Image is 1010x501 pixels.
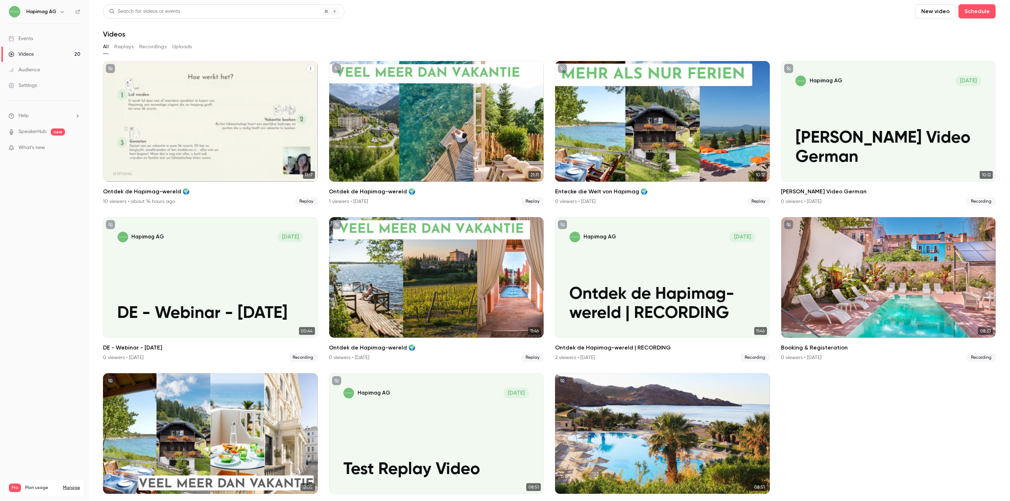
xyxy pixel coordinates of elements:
h2: [PERSON_NAME] Video German [781,187,996,196]
div: 10 viewers • about 14 hours ago [103,198,175,205]
span: Replay [521,353,544,362]
li: Nicole Video German [781,61,996,206]
span: Help [18,112,29,120]
a: SpeakerHub [18,128,47,136]
span: 21:31 [528,171,541,179]
span: Plan usage [25,485,59,491]
div: Audience [9,66,40,73]
p: DE - Webinar - [DATE] [118,304,304,323]
h6: Hapimag AG [26,8,56,15]
span: Replay [295,197,318,206]
img: Ontdek de Hapimag-wereld | RECORDING [570,232,580,242]
section: Videos [103,4,996,497]
span: Recording [289,353,318,362]
button: unpublished [558,64,567,73]
a: DE - Webinar - 16.06.25Hapimag AG[DATE]DE - Webinar - [DATE]00:44DE - Webinar - [DATE]0 viewers •... [103,217,318,362]
div: 0 viewers • [DATE] [781,354,822,361]
li: Ontdek de Hapimag-wereld | RECORDING [555,217,770,362]
li: DE - Webinar - 16.06.25 [103,217,318,362]
span: 00:44 [299,327,315,335]
button: Schedule [959,4,996,18]
button: Replays [114,41,134,53]
button: unpublished [106,220,115,229]
p: [PERSON_NAME] Video German [795,129,981,167]
button: All [103,41,109,53]
p: Ontdek de Hapimag-wereld | RECORDING [570,285,755,324]
button: unpublished [332,376,341,385]
p: Test Replay Video [343,460,529,479]
li: help-dropdown-opener [9,112,80,120]
div: Settings [9,82,37,89]
h2: Booking & Registeration [781,343,996,352]
div: 0 viewers • [DATE] [781,198,822,205]
div: 2 viewers • [DATE] [555,354,595,361]
span: Recording [967,197,996,206]
span: 08:51 [526,483,541,491]
a: 21:3121:31Ontdek de Hapimag-wereld 🌍1 viewers • [DATE]Replay [329,61,544,206]
span: 08:51 [753,483,767,491]
p: Hapimag AG [131,233,164,241]
button: unpublished [332,220,341,229]
button: unpublished [784,64,793,73]
span: [DATE] [277,232,303,242]
span: Replay [748,197,770,206]
a: Nicole Video GermanHapimag AG[DATE][PERSON_NAME] Video German10:12[PERSON_NAME] Video German0 vie... [781,61,996,206]
h2: Ontdek de Hapimag-wereld 🌍 [103,187,318,196]
button: Recordings [139,41,167,53]
div: Search for videos or events [109,8,180,15]
span: [DATE] [956,76,982,86]
div: Events [9,35,33,42]
button: unpublished [332,64,341,73]
img: Test Replay Video [343,388,354,398]
div: 0 viewers • [DATE] [555,198,596,205]
h2: Entecke die Welt von Hapimag 🌍 [555,187,770,196]
button: New video [915,4,956,18]
div: 1 viewers • [DATE] [329,198,368,205]
h2: Ontdek de Hapimag-wereld 🌍 [329,343,544,352]
a: Ontdek de Hapimag-wereld | RECORDINGHapimag AG[DATE]Ontdek de Hapimag-wereld | RECORDING11:46Ontd... [555,217,770,362]
p: Hapimag AG [358,389,390,397]
span: Pro [9,484,21,492]
li: Booking & Registeration [781,217,996,362]
span: Recording [741,353,770,362]
span: new [51,128,65,136]
h2: DE - Webinar - [DATE] [103,343,318,352]
h2: Ontdek de Hapimag-wereld 🌍 [329,187,544,196]
h2: Ontdek de Hapimag-wereld | RECORDING [555,343,770,352]
span: 11:46 [528,327,541,335]
span: 10:12 [980,171,993,179]
button: Uploads [172,41,192,53]
button: unpublished [106,376,115,385]
span: 11:46 [754,327,767,335]
li: Entecke die Welt von Hapimag 🌍 [555,61,770,206]
span: Replay [521,197,544,206]
img: DE - Webinar - 16.06.25 [118,232,128,242]
a: Manage [63,485,80,491]
li: Ontdek de Hapimag-wereld 🌍 [103,61,318,206]
li: Ontdek de Hapimag-wereld 🌍 [329,217,544,362]
div: 0 viewers • [DATE] [329,354,370,361]
button: unpublished [558,220,567,229]
button: unpublished [106,64,115,73]
span: 12:00 [300,483,315,491]
li: Ontdek de Hapimag-wereld 🌍 [329,61,544,206]
p: Hapimag AG [810,77,842,84]
img: Nicole Video German [795,76,806,86]
span: [DATE] [729,232,755,242]
a: 17:1717:17Ontdek de Hapimag-wereld 🌍10 viewers • about 14 hours agoReplay [103,61,318,206]
div: 0 viewers • [DATE] [103,354,143,361]
span: 10:12 [754,171,767,179]
span: [DATE] [504,388,530,398]
span: 08:33 [978,327,993,335]
a: 10:1210:12Entecke die Welt von Hapimag 🌍0 viewers • [DATE]Replay [555,61,770,206]
button: unpublished [558,376,567,385]
p: Hapimag AG [583,233,616,241]
span: 17:17 [303,171,315,179]
span: Recording [967,353,996,362]
span: What's new [18,144,45,152]
a: 08:33Booking & Registeration0 viewers • [DATE]Recording [781,217,996,362]
a: 11:4611:46Ontdek de Hapimag-wereld 🌍0 viewers • [DATE]Replay [329,217,544,362]
h1: Videos [103,30,125,38]
button: unpublished [784,220,793,229]
img: Hapimag AG [9,6,20,17]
